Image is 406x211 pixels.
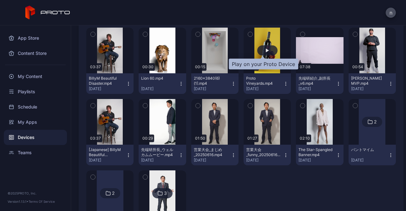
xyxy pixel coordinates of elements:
[8,191,63,196] div: © 2025 PROTO, Inc.
[386,8,396,18] button: n
[229,59,298,69] div: Play on your Proto Device
[112,190,115,196] div: 2
[8,200,29,203] span: Version 1.13.1 •
[298,76,333,86] div: 先端研紹介_副所長_v6.mp4
[89,76,124,86] div: BillyM Beautiful Disaster.mp4
[351,147,386,152] div: パントマイム
[4,84,67,99] a: Playlists
[296,73,343,94] button: 先端研紹介_副所長_v6.mp4[DATE]
[349,73,396,94] button: [PERSON_NAME] MVP.mp4[DATE]
[89,147,124,157] div: [Japanese] BillyM Beautiful Disaster.mp4
[141,76,176,81] div: Lion 60.mp4
[349,145,396,165] button: パントマイム[DATE]
[374,119,377,125] div: 2
[4,46,67,61] a: Content Store
[246,76,281,86] div: Proto Vineyards.mp4
[86,73,134,94] button: BillyM Beautiful Disaster.mp4[DATE]
[194,76,229,86] div: 2160×3840(6)(1).mp4
[244,73,291,94] button: Proto Vineyards.mp4[DATE]
[89,158,126,163] div: [DATE]
[246,158,283,163] div: [DATE]
[351,158,388,163] div: [DATE]
[246,147,281,157] div: 営業大会_funny_20250616.mp4
[141,147,176,157] div: 先端研所長_ウェルカムムービー.mp4
[4,69,67,84] a: My Content
[351,76,386,86] div: Albert Pujols MVP.mp4
[194,147,229,157] div: 営業大会_まじめ_20250616.mp4
[164,190,167,196] div: 3
[4,99,67,115] a: Schedule
[141,158,178,163] div: [DATE]
[86,145,134,165] button: [Japanese] BillyM Beautiful Disaster.mp4[DATE]
[4,30,67,46] a: App Store
[351,86,388,91] div: [DATE]
[4,130,67,145] a: Devices
[244,145,291,165] button: 営業大会_funny_20250616.mp4[DATE]
[141,86,178,91] div: [DATE]
[194,158,231,163] div: [DATE]
[298,158,336,163] div: [DATE]
[191,73,239,94] button: 2160×3840(6)(1).mp4[DATE]
[296,145,343,165] button: The Star-Spangled Banner.mp4[DATE]
[139,73,186,94] button: Lion 60.mp4[DATE]
[298,147,333,157] div: The Star-Spangled Banner.mp4
[29,200,55,203] a: Terms Of Service
[298,86,336,91] div: [DATE]
[139,145,186,165] button: 先端研所長_ウェルカムムービー.mp4[DATE]
[246,86,283,91] div: [DATE]
[89,86,126,91] div: [DATE]
[4,115,67,130] a: My Apps
[191,145,239,165] button: 営業大会_まじめ_20250616.mp4[DATE]
[4,145,67,160] a: Teams
[194,86,231,91] div: [DATE]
